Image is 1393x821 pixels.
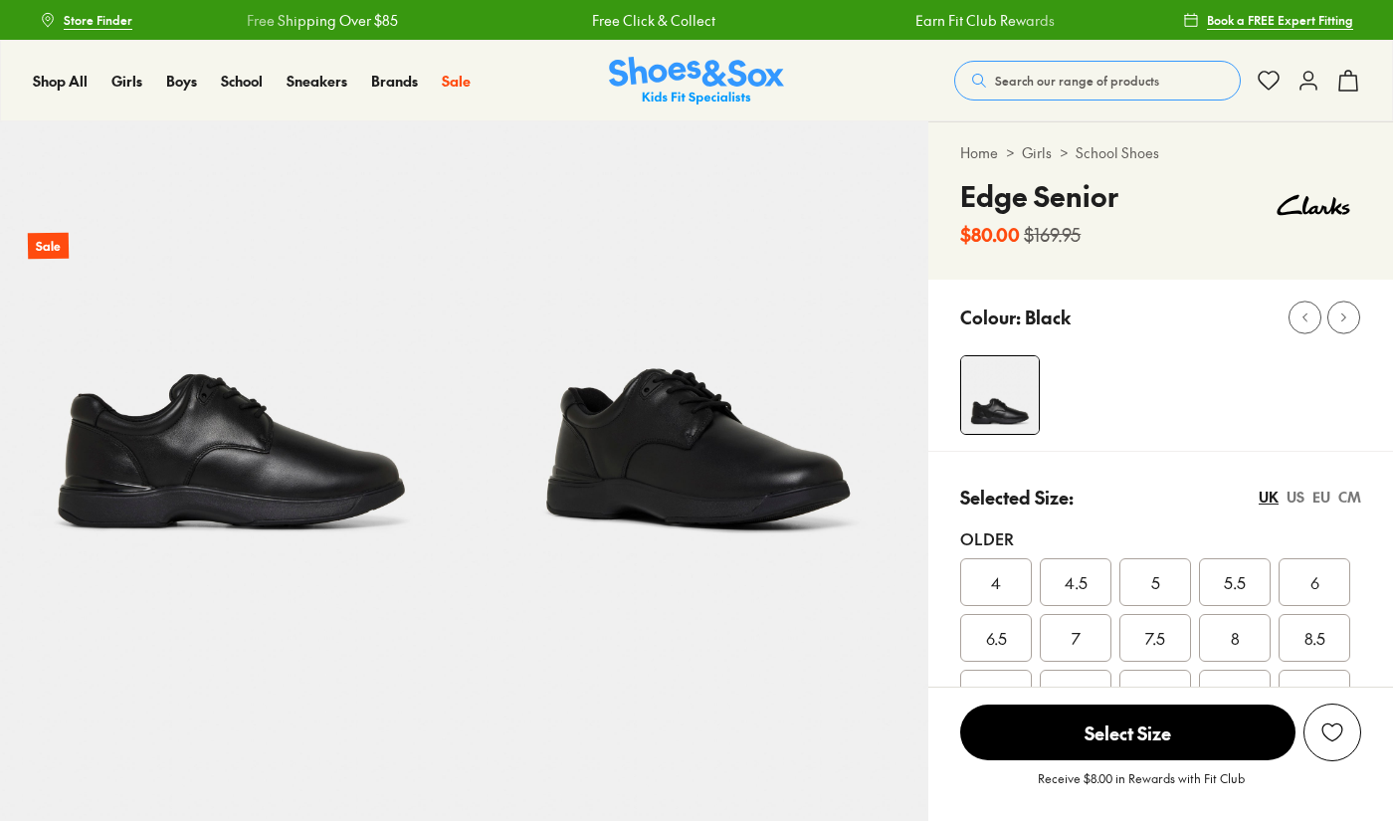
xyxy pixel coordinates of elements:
[221,71,263,92] a: School
[1072,626,1081,650] span: 7
[960,705,1295,760] span: Select Size
[1224,570,1246,594] span: 5.5
[1076,142,1159,163] a: School Shoes
[33,71,88,92] a: Shop All
[960,142,998,163] a: Home
[465,121,929,586] img: 5-517208_1
[960,221,1020,248] b: $80.00
[1222,682,1249,706] span: 10.5
[1024,221,1081,248] s: $169.95
[166,71,197,91] span: Boys
[1259,487,1279,508] div: UK
[960,142,1361,163] div: > >
[1145,626,1165,650] span: 7.5
[960,175,1118,217] h4: Edge Senior
[986,626,1007,650] span: 6.5
[1022,142,1052,163] a: Girls
[992,682,1001,706] span: 9
[1148,682,1163,706] span: 10
[111,71,142,91] span: Girls
[1303,704,1361,761] button: Add to Wishlist
[1065,570,1088,594] span: 4.5
[287,71,347,92] a: Sneakers
[245,10,396,31] a: Free Shipping Over $85
[1309,682,1319,706] span: 11
[166,71,197,92] a: Boys
[609,57,784,105] img: SNS_Logo_Responsive.svg
[591,10,714,31] a: Free Click & Collect
[1025,304,1071,330] p: Black
[609,57,784,105] a: Shoes & Sox
[960,484,1074,511] p: Selected Size:
[1151,570,1160,594] span: 5
[960,304,1021,330] p: Colour:
[1310,570,1319,594] span: 6
[1066,682,1086,706] span: 9.5
[914,10,1054,31] a: Earn Fit Club Rewards
[28,233,69,260] p: Sale
[995,72,1159,90] span: Search our range of products
[442,71,471,91] span: Sale
[1304,626,1325,650] span: 8.5
[1266,175,1361,235] img: Vendor logo
[1231,626,1240,650] span: 8
[1312,487,1330,508] div: EU
[111,71,142,92] a: Girls
[64,11,132,29] span: Store Finder
[442,71,471,92] a: Sale
[221,71,263,91] span: School
[960,704,1295,761] button: Select Size
[1183,2,1353,38] a: Book a FREE Expert Fitting
[40,2,132,38] a: Store Finder
[961,356,1039,434] img: 4-517209_1
[1207,11,1353,29] span: Book a FREE Expert Fitting
[1338,487,1361,508] div: CM
[371,71,418,92] a: Brands
[371,71,418,91] span: Brands
[287,71,347,91] span: Sneakers
[33,71,88,91] span: Shop All
[1287,487,1304,508] div: US
[1038,769,1245,805] p: Receive $8.00 in Rewards with Fit Club
[991,570,1001,594] span: 4
[960,526,1361,550] div: Older
[954,61,1241,101] button: Search our range of products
